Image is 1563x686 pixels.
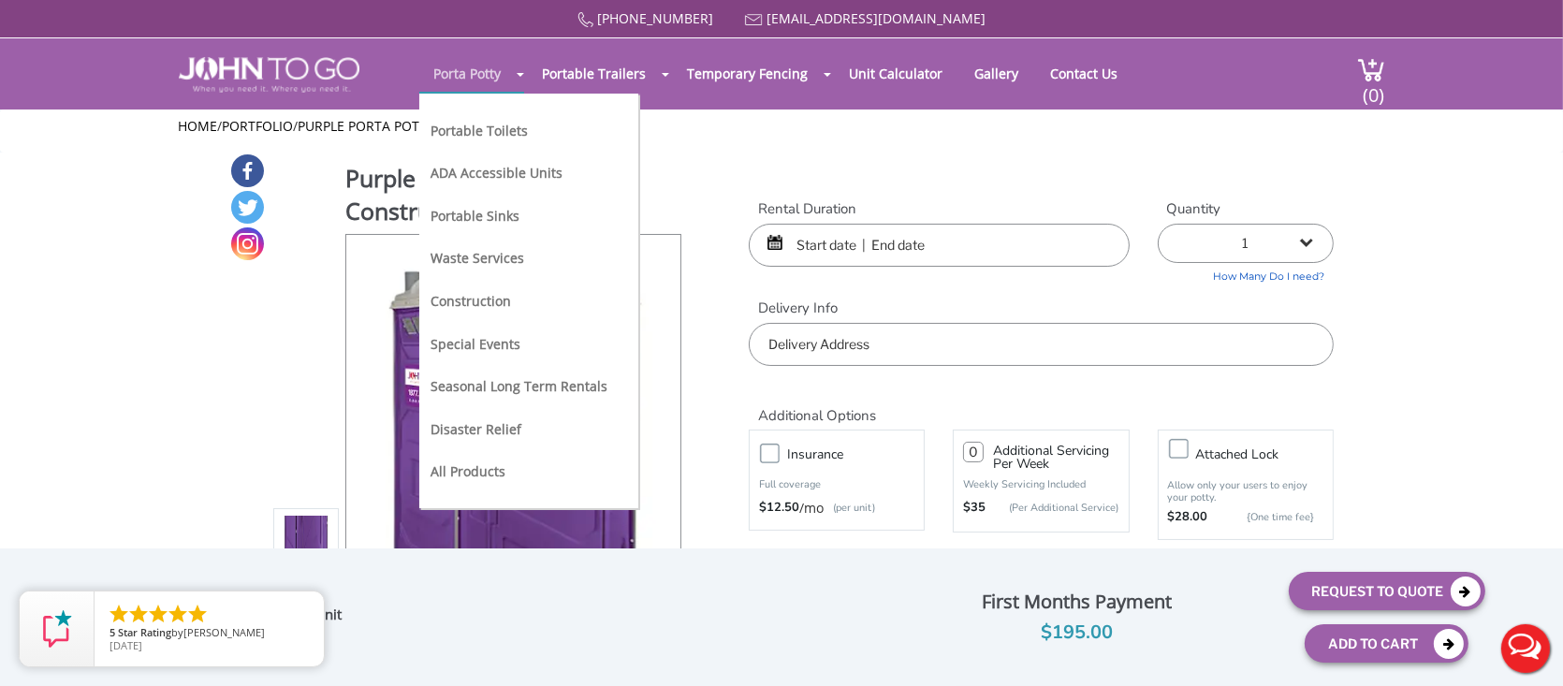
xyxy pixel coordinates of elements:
h1: Purple Porta Potty: JTG Construction Unit [345,162,682,232]
label: Rental Duration [749,199,1130,219]
label: Delivery Info [749,299,1334,318]
input: Delivery Address [749,323,1334,366]
a: Contact Us [1036,55,1132,92]
p: (per unit) [824,499,875,518]
label: Quantity [1158,199,1334,219]
div: /mo [759,499,914,518]
a: Purple Porta Potty: JTG Construction Unit [299,117,604,135]
a: Portfolio [223,117,294,135]
p: {One time fee} [1218,508,1314,527]
div: $195.00 [881,618,1275,648]
span: 5 [110,625,115,639]
a: Temporary Fencing [673,55,822,92]
a: Porta Potty [419,55,515,92]
span: Star Rating [118,625,171,639]
a: Unit Calculator [835,55,957,92]
img: Product [372,235,657,676]
a: [EMAIL_ADDRESS][DOMAIN_NAME] [767,9,986,27]
li:  [186,603,209,625]
ul: / / [179,117,1385,136]
p: Weekly Servicing Included [963,477,1118,491]
input: Start date | End date [749,224,1130,267]
span: by [110,627,309,640]
p: Full coverage [759,475,914,494]
input: 0 [963,442,984,462]
a: Gallery [960,55,1032,92]
li:  [127,603,150,625]
strong: $12.50 [759,499,799,518]
h2: Additional Options [749,385,1334,425]
p: (Per Additional Service) [986,501,1118,515]
h3: Attached lock [1196,443,1342,466]
img: JOHN to go [179,57,359,93]
button: Request To Quote [1289,572,1485,610]
div: First Months Payment [881,586,1275,618]
h3: Additional Servicing Per Week [993,445,1118,471]
a: Facebook [231,154,264,187]
img: cart a [1357,57,1385,82]
li:  [167,603,189,625]
a: Instagram [231,227,264,260]
img: Call [577,12,593,28]
li:  [147,603,169,625]
a: [PHONE_NUMBER] [597,9,713,27]
h3: Insurance [787,443,933,466]
a: How Many Do I need? [1158,263,1334,285]
strong: $28.00 [1168,508,1208,527]
button: Live Chat [1488,611,1563,686]
img: Review Rating [38,610,76,648]
a: Twitter [231,191,264,224]
span: [PERSON_NAME] [183,625,265,639]
a: Portable Trailers [528,55,660,92]
img: Mail [745,14,763,26]
span: [DATE] [110,638,142,652]
button: Add To Cart [1305,624,1468,663]
li:  [108,603,130,625]
p: Allow only your users to enjoy your potty. [1168,479,1323,504]
strong: $35 [963,499,986,518]
a: Home [179,117,218,135]
span: (0) [1363,67,1385,108]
